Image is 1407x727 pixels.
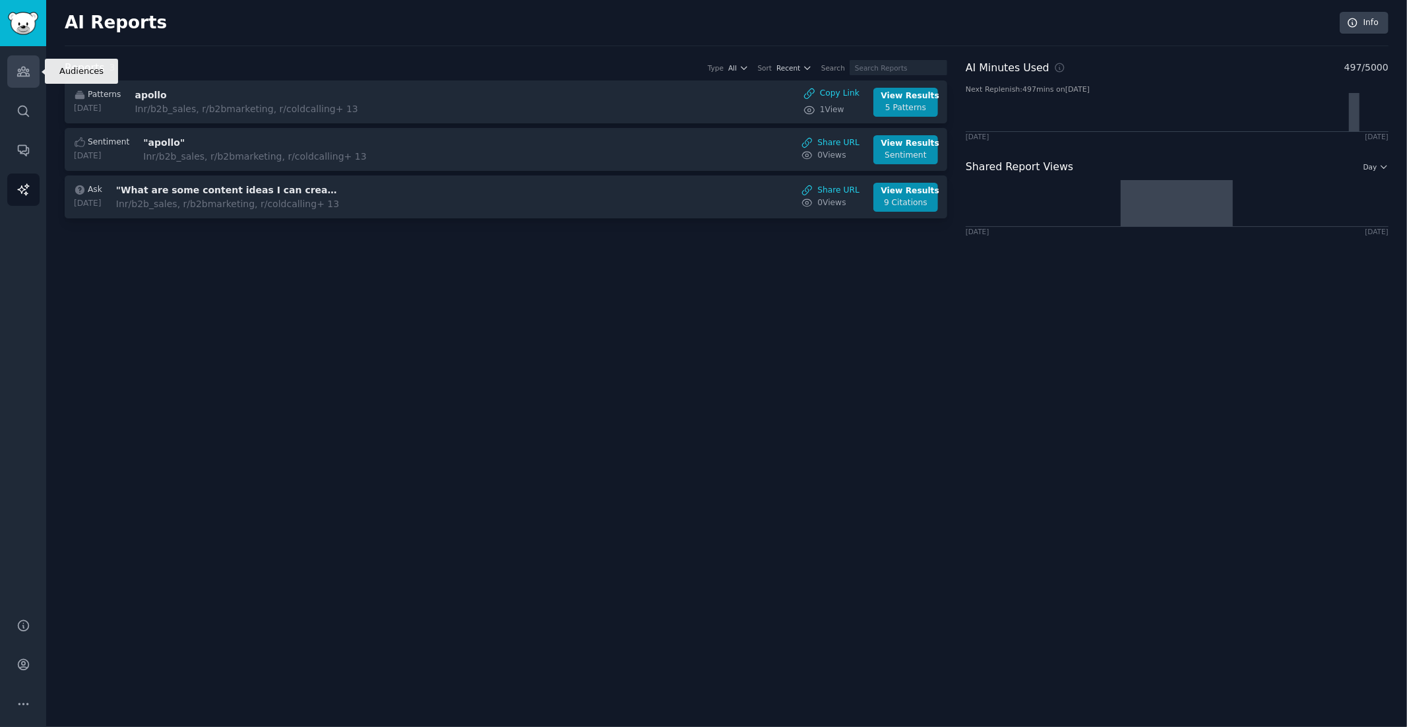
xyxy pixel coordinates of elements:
[873,135,938,164] a: View ResultsSentiment
[873,183,938,212] a: View Results9 Citations
[801,137,860,149] a: Share URL
[966,60,1049,77] h2: AI Minutes Used
[109,62,115,73] span: 3
[74,103,121,115] div: [DATE]
[881,102,931,114] div: 5 Patterns
[758,63,772,73] div: Sort
[708,63,724,73] div: Type
[135,88,356,102] h3: apollo
[776,63,812,73] button: Recent
[74,198,102,210] div: [DATE]
[881,138,931,150] div: View Results
[135,102,358,116] div: In r/b2b_sales, r/b2bmarketing, r/coldcalling + 13
[88,184,102,196] span: Ask
[116,197,339,211] div: In r/b2b_sales, r/b2bmarketing, r/coldcalling + 13
[1365,227,1389,236] div: [DATE]
[873,88,938,117] a: View Results5 Patterns
[1363,162,1377,172] span: Day
[1363,162,1389,172] button: Day
[881,185,931,197] div: View Results
[801,150,860,162] a: 0Views
[8,12,38,35] img: GummySearch logo
[966,159,1073,175] h2: Shared Report Views
[65,128,947,171] a: Sentiment[DATE]"apollo"Inr/b2b_sales, r/b2bmarketing, r/coldcalling+ 13Share URL0ViewsView Result...
[143,136,365,150] h3: "apollo"
[966,132,989,141] div: [DATE]
[65,13,167,34] h2: AI Reports
[803,88,860,100] button: Copy Link
[881,197,931,209] div: 9 Citations
[728,63,749,73] button: All
[821,63,845,73] div: Search
[728,63,737,73] span: All
[143,150,366,164] div: In r/b2b_sales, r/b2bmarketing, r/coldcalling + 13
[88,137,129,148] span: Sentiment
[881,150,931,162] div: Sentiment
[881,90,931,102] div: View Results
[65,60,104,77] h2: Reports
[966,227,989,236] div: [DATE]
[1365,132,1389,141] div: [DATE]
[65,80,947,123] a: Patterns[DATE]apolloInr/b2b_sales, r/b2bmarketing, r/coldcalling+ 13Copy Link1ViewView Results5 P...
[116,183,338,197] h3: "What are some content ideas I can create based on what is discussed?"
[65,175,947,218] a: Ask[DATE]"What are some content ideas I can create based on what is discussed?"Inr/b2b_sales, r/b...
[966,86,1090,94] text: Next Replenish: 497 mins on [DATE]
[1340,12,1389,34] a: Info
[801,197,860,209] a: 0Views
[776,63,800,73] span: Recent
[803,104,860,116] a: 1View
[1344,61,1389,75] span: 497 / 5000
[88,89,121,101] span: Patterns
[801,185,860,197] a: Share URL
[74,150,129,162] div: [DATE]
[850,60,947,75] input: Search Reports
